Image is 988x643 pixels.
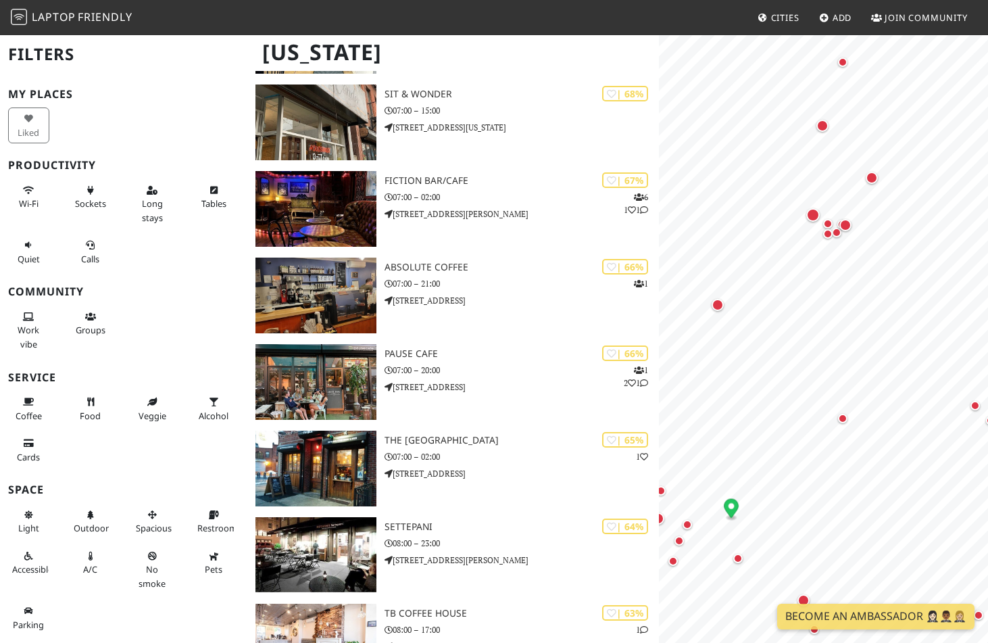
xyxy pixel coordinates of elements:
[13,619,44,631] span: Parking
[19,197,39,210] span: Stable Wi-Fi
[385,208,659,220] p: [STREET_ADDRESS][PERSON_NAME]
[255,171,376,247] img: Fiction Bar/Cafe
[193,179,234,215] button: Tables
[863,169,881,187] div: Map marker
[247,171,659,247] a: Fiction Bar/Cafe | 67% 611 Fiction Bar/Cafe 07:00 – 02:00 [STREET_ADDRESS][PERSON_NAME]
[70,545,111,581] button: A/C
[804,206,822,224] div: Map marker
[385,89,659,100] h3: Sit & Wonder
[649,510,667,527] div: Map marker
[624,364,648,389] p: 1 2 1
[820,226,836,242] div: Map marker
[8,179,49,215] button: Wi-Fi
[837,216,854,234] div: Map marker
[8,306,49,355] button: Work vibe
[385,435,659,446] h3: The [GEOGRAPHIC_DATA]
[835,54,851,70] div: Map marker
[385,381,659,394] p: [STREET_ADDRESS]
[17,451,40,463] span: Credit cards
[142,197,163,223] span: Long stays
[18,253,40,265] span: Quiet
[251,34,656,71] h1: [US_STATE]
[8,483,239,496] h3: Space
[8,234,49,270] button: Quiet
[636,450,648,463] p: 1
[197,522,237,534] span: Restroom
[193,545,234,581] button: Pets
[8,545,49,581] button: Accessible
[81,253,99,265] span: Video/audio calls
[385,262,659,273] h3: Absolute Coffee
[730,550,746,567] div: Map marker
[679,517,695,533] div: Map marker
[18,324,39,350] span: People working
[653,483,669,499] div: Map marker
[385,104,659,117] p: 07:00 – 15:00
[602,346,648,361] div: | 66%
[602,605,648,621] div: | 63%
[866,5,973,30] a: Join Community
[634,277,648,290] p: 1
[624,191,648,216] p: 6 1 1
[255,344,376,420] img: Pause Cafe
[833,11,852,24] span: Add
[752,5,805,30] a: Cities
[820,216,836,232] div: Map marker
[80,410,101,422] span: Food
[385,521,659,533] h3: Settepani
[385,450,659,463] p: 07:00 – 02:00
[385,348,659,360] h3: Pause Cafe
[255,258,376,333] img: Absolute Coffee
[385,175,659,187] h3: Fiction Bar/Cafe
[70,391,111,427] button: Food
[70,306,111,341] button: Groups
[11,9,27,25] img: LaptopFriendly
[709,296,726,314] div: Map marker
[8,600,49,636] button: Parking
[8,34,239,75] h2: Filters
[385,537,659,550] p: 08:00 – 23:00
[8,432,49,468] button: Cards
[76,324,105,336] span: Group tables
[132,179,173,229] button: Long stays
[255,431,376,506] img: The West Brooklyn
[385,364,659,377] p: 07:00 – 20:00
[70,504,111,540] button: Outdoor
[136,522,172,534] span: Spacious
[671,533,687,549] div: Map marker
[8,391,49,427] button: Coffee
[385,191,659,204] p: 07:00 – 02:00
[885,11,968,24] span: Join Community
[835,410,851,427] div: Map marker
[70,179,111,215] button: Sockets
[139,563,166,589] span: Smoke free
[132,504,173,540] button: Spacious
[8,504,49,540] button: Light
[8,371,239,384] h3: Service
[78,9,132,24] span: Friendly
[16,410,42,422] span: Coffee
[8,159,239,172] h3: Productivity
[255,517,376,593] img: Settepani
[205,563,222,575] span: Pet friendly
[83,563,97,575] span: Air conditioned
[247,431,659,506] a: The West Brooklyn | 65% 1 The [GEOGRAPHIC_DATA] 07:00 – 02:00 [STREET_ADDRESS]
[602,432,648,448] div: | 65%
[193,391,234,427] button: Alcohol
[74,522,109,534] span: Outdoor area
[75,197,106,210] span: Power sockets
[385,554,659,567] p: [STREET_ADDRESS][PERSON_NAME]
[602,519,648,534] div: | 64%
[132,545,173,594] button: No smoke
[636,623,648,636] p: 1
[602,259,648,275] div: | 66%
[724,498,739,521] div: Map marker
[806,621,822,638] div: Map marker
[247,517,659,593] a: Settepani | 64% Settepani 08:00 – 23:00 [STREET_ADDRESS][PERSON_NAME]
[814,117,831,135] div: Map marker
[70,234,111,270] button: Calls
[602,172,648,188] div: | 67%
[777,604,974,629] a: Become an Ambassador 🤵🏻‍♀️🤵🏾‍♂️🤵🏼‍♀️
[814,5,858,30] a: Add
[771,11,799,24] span: Cities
